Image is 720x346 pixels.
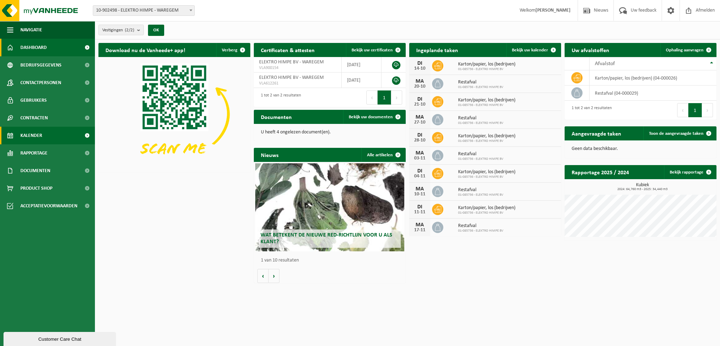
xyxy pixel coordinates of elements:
span: Contracten [20,109,48,127]
div: MA [413,114,427,120]
h2: Aangevraagde taken [565,126,628,140]
div: MA [413,222,427,228]
div: DI [413,132,427,138]
img: Download de VHEPlus App [98,57,250,171]
div: MA [413,150,427,156]
span: 01-085736 - ELEKTRO HIMPE BV [458,157,503,161]
button: Volgende [269,269,279,283]
td: karton/papier, los (bedrijven) (04-000026) [590,70,716,86]
td: [DATE] [342,57,381,73]
h2: Nieuws [254,148,285,162]
span: 01-085736 - ELEKTRO HIMPE BV [458,121,503,125]
span: Restafval [458,115,503,121]
div: 20-10 [413,84,427,89]
div: 28-10 [413,138,427,143]
div: 03-11 [413,156,427,161]
a: Toon de aangevraagde taken [643,126,716,140]
span: 01-085736 - ELEKTRO HIMPE BV [458,229,503,233]
button: Verberg [216,43,250,57]
span: 01-085736 - ELEKTRO HIMPE BV [458,175,515,179]
div: 14-10 [413,66,427,71]
span: Afvalstof [595,61,615,67]
button: OK [148,25,164,36]
span: Bekijk uw kalender [512,48,548,52]
span: Gebruikers [20,92,47,109]
td: [DATE] [342,73,381,88]
span: 01-085736 - ELEKTRO HIMPE BV [458,211,515,215]
p: Geen data beschikbaar. [572,146,709,151]
span: Karton/papier, los (bedrijven) [458,205,515,211]
span: Toon de aangevraagde taken [649,131,703,136]
span: Wat betekent de nieuwe RED-richtlijn voor u als klant? [261,232,392,245]
div: 04-11 [413,174,427,179]
span: 01-085736 - ELEKTRO HIMPE BV [458,193,503,197]
button: Previous [677,103,688,117]
span: Contactpersonen [20,74,61,92]
button: 1 [688,103,702,117]
a: Bekijk uw certificaten [346,43,405,57]
p: U heeft 4 ongelezen document(en). [261,130,399,135]
span: Bekijk uw documenten [349,115,393,119]
span: 01-085736 - ELEKTRO HIMPE BV [458,103,515,107]
button: Next [702,103,713,117]
span: VLA900154 [259,65,336,71]
h2: Ingeplande taken [409,43,465,57]
div: 1 tot 2 van 2 resultaten [568,102,612,118]
button: Vestigingen(2/2) [98,25,144,35]
span: 01-085736 - ELEKTRO HIMPE BV [458,85,503,89]
h2: Certificaten & attesten [254,43,322,57]
strong: [PERSON_NAME] [535,8,571,13]
button: Next [391,90,402,105]
span: 10-902498 - ELEKTRO HIMPE - WAREGEM [93,6,194,15]
span: Bekijk uw certificaten [352,48,393,52]
span: Bedrijfsgegevens [20,56,62,74]
span: 10-902498 - ELEKTRO HIMPE - WAREGEM [93,5,195,16]
div: 1 tot 2 van 2 resultaten [257,90,301,105]
span: Product Shop [20,180,52,197]
a: Bekijk rapportage [664,165,716,179]
a: Ophaling aanvragen [660,43,716,57]
div: DI [413,96,427,102]
span: Karton/papier, los (bedrijven) [458,97,515,103]
span: Restafval [458,223,503,229]
span: Karton/papier, los (bedrijven) [458,62,515,67]
span: Restafval [458,187,503,193]
span: Ophaling aanvragen [666,48,703,52]
div: MA [413,186,427,192]
span: Karton/papier, los (bedrijven) [458,169,515,175]
button: 1 [378,90,391,105]
count: (2/2) [125,28,134,32]
span: Acceptatievoorwaarden [20,197,77,215]
span: Rapportage [20,144,47,162]
div: 27-10 [413,120,427,125]
span: Kalender [20,127,42,144]
div: MA [413,78,427,84]
span: 2024: 64,760 m3 - 2025: 34,440 m3 [568,188,716,191]
div: 21-10 [413,102,427,107]
iframe: chat widget [4,331,117,346]
span: 01-085736 - ELEKTRO HIMPE BV [458,67,515,71]
h2: Download nu de Vanheede+ app! [98,43,192,57]
span: Navigatie [20,21,42,39]
a: Alle artikelen [361,148,405,162]
div: 11-11 [413,210,427,215]
h2: Uw afvalstoffen [565,43,616,57]
span: Karton/papier, los (bedrijven) [458,133,515,139]
h3: Kubiek [568,183,716,191]
div: 17-11 [413,228,427,233]
span: 01-085736 - ELEKTRO HIMPE BV [458,139,515,143]
a: Wat betekent de nieuwe RED-richtlijn voor u als klant? [255,163,404,251]
a: Bekijk uw documenten [343,110,405,124]
button: Previous [366,90,378,105]
h2: Rapportage 2025 / 2024 [565,165,636,179]
p: 1 van 10 resultaten [261,258,402,263]
h2: Documenten [254,110,299,124]
span: ELEKTRO HIMPE BV - WAREGEM [259,75,324,80]
div: DI [413,168,427,174]
button: Vorige [257,269,269,283]
div: 10-11 [413,192,427,197]
span: Restafval [458,80,503,85]
span: Documenten [20,162,50,180]
td: restafval (04-000029) [590,86,716,101]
